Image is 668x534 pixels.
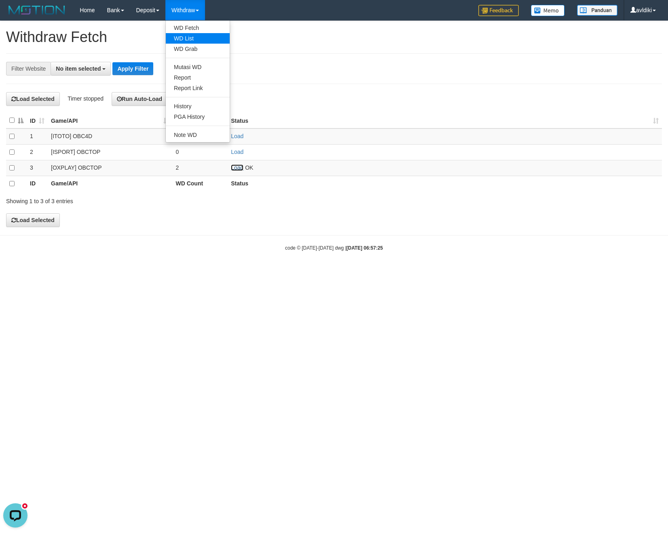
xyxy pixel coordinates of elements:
a: WD List [166,33,230,44]
th: ID [27,176,48,191]
td: [OXPLAY] OBCTOP [48,160,172,176]
a: Load [231,164,243,171]
a: Report [166,72,230,83]
a: Load [231,133,243,139]
th: Game/API: activate to sort column ascending [48,113,172,128]
h1: Withdraw Fetch [6,29,662,45]
img: Feedback.jpg [478,5,519,16]
button: Open LiveChat chat widget [3,3,27,27]
th: Status [228,176,662,191]
span: 2 [175,164,179,171]
a: Mutasi WD [166,62,230,72]
td: 1 [27,128,48,145]
img: MOTION_logo.png [6,4,68,16]
button: Run Auto-Load [112,92,168,106]
strong: [DATE] 06:57:25 [347,245,383,251]
td: 3 [27,160,48,176]
td: 2 [27,144,48,160]
td: [ITOTO] OBC4D [48,128,172,145]
button: Apply Filter [112,62,153,75]
a: Load [231,149,243,155]
button: Load Selected [6,92,60,106]
a: PGA History [166,111,230,122]
span: OK [245,164,253,171]
img: Button%20Memo.svg [531,5,565,16]
th: ID: activate to sort column ascending [27,113,48,128]
span: 0 [175,149,179,155]
span: No item selected [56,65,101,72]
th: Status: activate to sort column ascending [228,113,662,128]
div: Showing 1 to 3 of 3 entries [6,194,272,205]
button: No item selected [51,62,111,76]
button: Load Selected [6,213,60,227]
span: Timer stopped [68,95,104,102]
th: Game/API [48,176,172,191]
td: [ISPORT] OBCTOP [48,144,172,160]
a: Report Link [166,83,230,93]
a: History [166,101,230,111]
a: WD Fetch [166,23,230,33]
a: Note WD [166,130,230,140]
img: panduan.png [577,5,617,16]
a: WD Grab [166,44,230,54]
small: code © [DATE]-[DATE] dwg | [285,245,383,251]
th: WD Count [172,176,228,191]
div: new message indicator [21,2,29,10]
div: Filter Website [6,62,51,76]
